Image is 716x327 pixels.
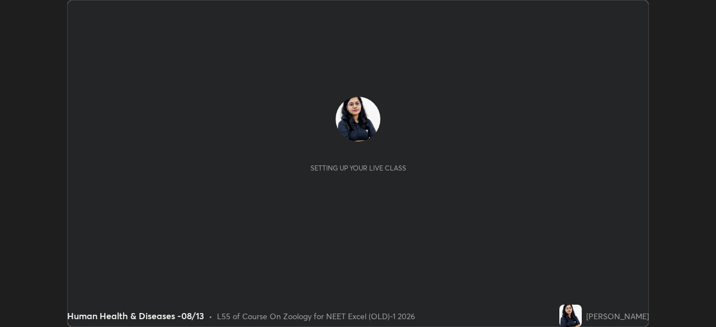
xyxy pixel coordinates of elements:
[559,305,582,327] img: c5c1c0953fab4165a3d8556d5a9fe923.jpg
[217,310,415,322] div: L55 of Course On Zoology for NEET Excel (OLD)-1 2026
[586,310,649,322] div: [PERSON_NAME]
[67,309,204,323] div: Human Health & Diseases -08/13
[209,310,213,322] div: •
[310,164,406,172] div: Setting up your live class
[336,97,380,141] img: c5c1c0953fab4165a3d8556d5a9fe923.jpg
